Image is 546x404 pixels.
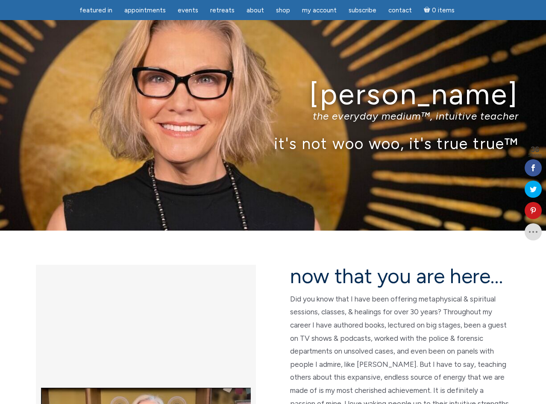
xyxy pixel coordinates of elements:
[297,2,342,19] a: My Account
[27,134,519,152] p: it's not woo woo, it's true true™
[74,2,117,19] a: featured in
[349,6,376,14] span: Subscribe
[124,6,166,14] span: Appointments
[528,146,542,153] span: 36
[247,6,264,14] span: About
[27,78,519,110] h1: [PERSON_NAME]
[210,6,235,14] span: Retreats
[119,2,171,19] a: Appointments
[383,2,417,19] a: Contact
[388,6,412,14] span: Contact
[173,2,203,19] a: Events
[241,2,269,19] a: About
[27,110,519,122] p: the everyday medium™, intuitive teacher
[79,6,112,14] span: featured in
[424,6,432,14] i: Cart
[290,265,510,287] h2: now that you are here…
[276,6,290,14] span: Shop
[528,153,542,158] span: Shares
[302,6,337,14] span: My Account
[178,6,198,14] span: Events
[271,2,295,19] a: Shop
[432,7,455,14] span: 0 items
[419,1,460,19] a: Cart0 items
[343,2,382,19] a: Subscribe
[205,2,240,19] a: Retreats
